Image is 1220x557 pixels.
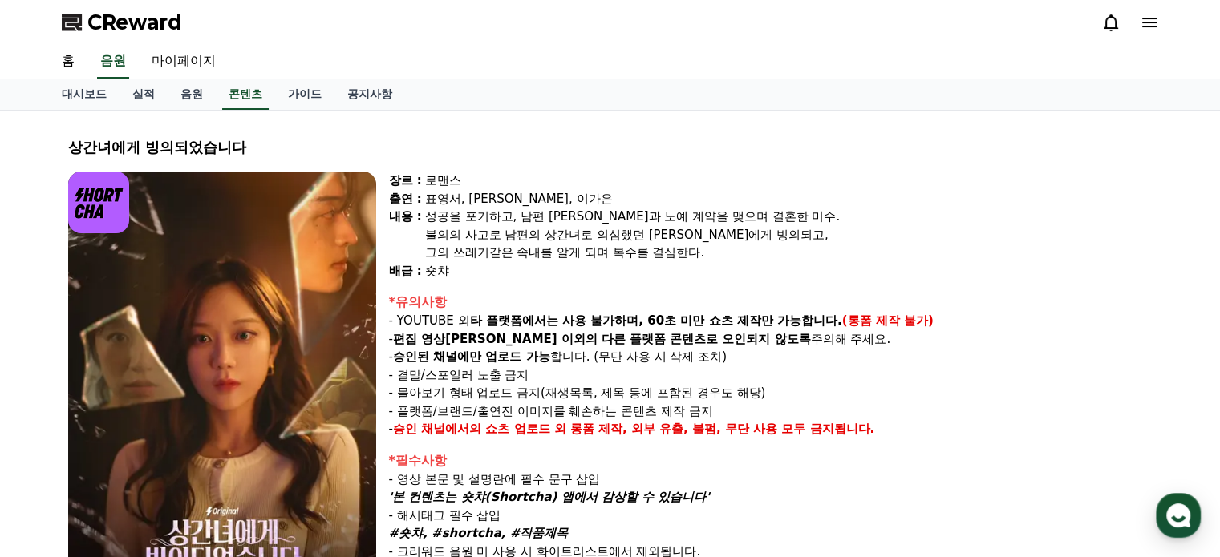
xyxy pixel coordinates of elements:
span: CReward [87,10,182,35]
a: 실적 [120,79,168,110]
a: 콘텐츠 [222,79,269,110]
a: 설정 [207,424,308,464]
a: 음원 [97,45,129,79]
span: 대화 [147,449,166,462]
a: 공지사항 [334,79,405,110]
a: CReward [62,10,182,35]
div: 출연 : [389,190,422,208]
strong: 편집 영상[PERSON_NAME] 이외의 [393,332,598,346]
strong: 다른 플랫폼 콘텐츠로 오인되지 않도록 [602,332,811,346]
p: - 결말/스포일러 노출 금지 [389,366,1153,385]
span: 설정 [248,448,267,461]
p: - 해시태그 필수 삽입 [389,507,1153,525]
em: '본 컨텐츠는 숏챠(Shortcha) 앱에서 감상할 수 있습니다' [389,490,710,504]
a: 대화 [106,424,207,464]
img: logo [68,172,130,233]
a: 가이드 [275,79,334,110]
div: 성공을 포기하고, 남편 [PERSON_NAME]과 노예 계약을 맺으며 결혼한 미수. [425,208,1153,226]
a: 홈 [49,45,87,79]
em: #숏챠, #shortcha, #작품제목 [389,526,569,540]
strong: (롱폼 제작 불가) [842,313,934,328]
p: - 영상 본문 및 설명란에 필수 문구 삽입 [389,470,1153,489]
div: 로맨스 [425,172,1153,190]
strong: 타 플랫폼에서는 사용 불가하며, 60초 미만 쇼츠 제작만 가능합니다. [470,313,842,328]
p: - 몰아보기 형태 업로드 금지(재생목록, 제목 등에 포함된 경우도 해당) [389,384,1153,402]
div: 장르 : [389,172,422,190]
div: 배급 : [389,262,422,281]
div: *유의사항 [389,293,1153,312]
a: 홈 [5,424,106,464]
strong: 롱폼 제작, 외부 유출, 불펌, 무단 사용 모두 금지됩니다. [570,422,875,436]
a: 음원 [168,79,216,110]
div: 불의의 사고로 남편의 상간녀로 의심했던 [PERSON_NAME]에게 빙의되고, [425,226,1153,244]
p: - 주의해 주세요. [389,330,1153,349]
a: 마이페이지 [139,45,229,79]
a: 대시보드 [49,79,120,110]
strong: 승인된 채널에만 업로드 가능 [393,349,550,364]
div: 숏챠 [425,262,1153,281]
strong: 승인 채널에서의 쇼츠 업로드 외 [393,422,566,436]
div: 그의 쓰레기같은 속내를 알게 되며 복수를 결심한다. [425,244,1153,262]
p: - 합니다. (무단 사용 시 삭제 조치) [389,348,1153,366]
div: 내용 : [389,208,422,262]
div: *필수사항 [389,451,1153,470]
p: - [389,420,1153,438]
span: 홈 [51,448,60,461]
p: - YOUTUBE 외 [389,312,1153,330]
p: - 플랫폼/브랜드/출연진 이미지를 훼손하는 콘텐츠 제작 금지 [389,402,1153,421]
div: 표영서, [PERSON_NAME], 이가은 [425,190,1153,208]
div: 상간녀에게 빙의되었습니다 [68,136,1153,159]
